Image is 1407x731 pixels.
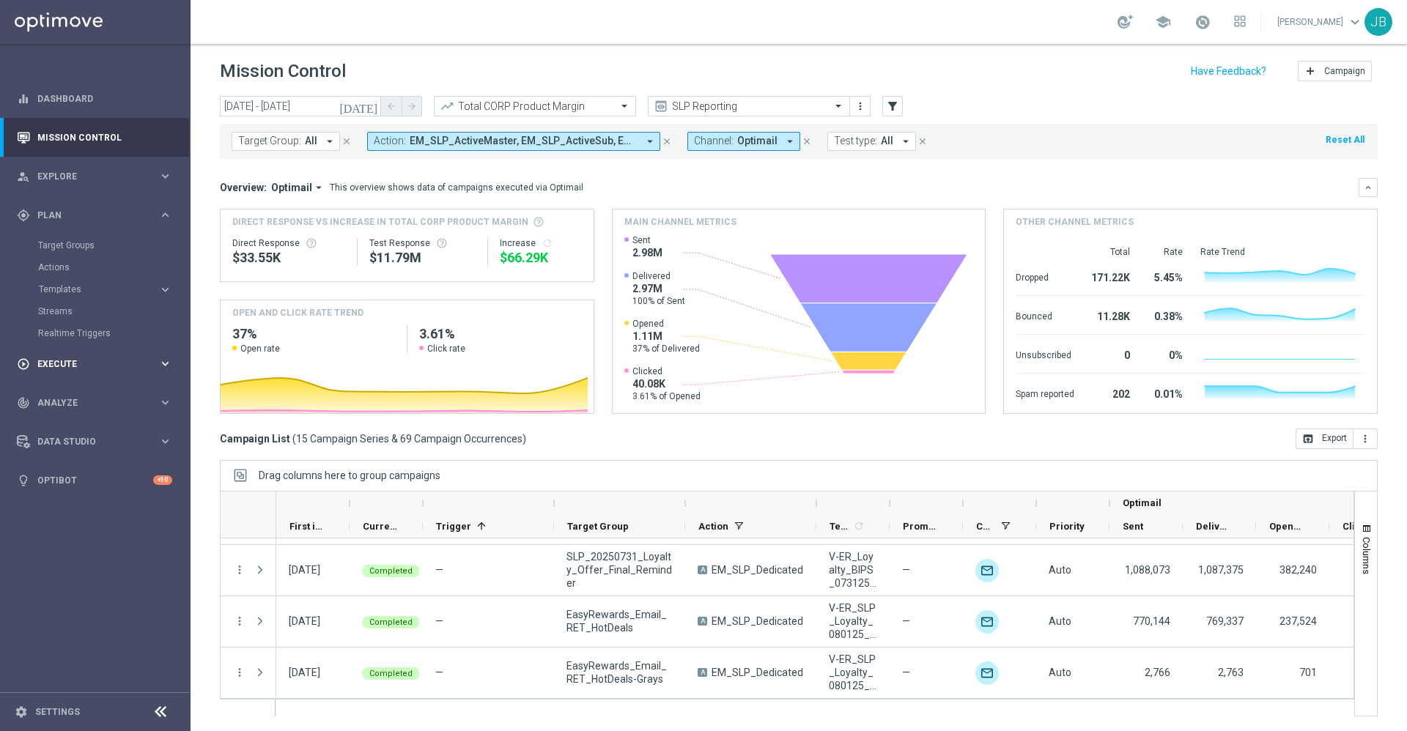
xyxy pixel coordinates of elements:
span: 2,763 [1218,667,1244,678]
i: close [802,136,812,146]
div: 5.45% [1148,264,1183,288]
span: A [698,617,707,626]
span: Drag columns here to group campaigns [259,470,440,481]
button: more_vert [853,97,868,115]
button: Templates keyboard_arrow_right [38,283,173,295]
button: Channel: Optimail arrow_drop_down [687,132,800,151]
a: Optibot [37,461,153,500]
h4: Other channel metrics [1016,215,1134,229]
span: Action: [374,135,406,147]
div: Press SPACE to select this row. [221,647,276,699]
span: 701 [1299,667,1317,678]
span: Auto [1049,667,1071,678]
span: 1.11M [632,330,700,343]
i: keyboard_arrow_right [158,208,172,222]
colored-tag: Completed [362,563,420,577]
div: $33,546 [232,249,345,267]
div: Optibot [17,461,172,500]
i: keyboard_arrow_right [158,357,172,371]
i: keyboard_arrow_right [158,169,172,183]
span: Current Status [363,521,398,532]
div: Realtime Triggers [38,322,189,344]
span: 1,087,375 [1198,564,1244,576]
img: Optimail [975,610,999,634]
i: arrow_drop_down [643,135,657,148]
span: All [881,135,893,147]
i: arrow_drop_down [312,181,325,194]
span: Click rate [427,343,465,355]
img: Optimail [975,559,999,582]
a: Actions [38,261,152,273]
div: JB [1364,8,1392,36]
div: Analyze [17,396,158,409]
div: track_changes Analyze keyboard_arrow_right [16,397,173,409]
span: 2.97M [632,282,685,295]
div: Templates [39,285,158,294]
button: gps_fixed Plan keyboard_arrow_right [16,209,173,221]
button: person_search Explore keyboard_arrow_right [16,171,173,182]
span: 770,144 [1133,615,1170,627]
button: play_circle_outline Execute keyboard_arrow_right [16,358,173,370]
span: Calculate column [851,518,865,534]
i: refresh [853,520,865,532]
span: Optimail [1123,497,1162,508]
span: Opened [632,318,700,330]
i: lightbulb [17,474,30,487]
div: Test Response [369,237,476,249]
input: Select date range [220,96,381,116]
span: Clicked [632,365,701,377]
span: 15 Campaign Series & 69 Campaign Occurrences [296,432,522,445]
button: keyboard_arrow_down [1359,178,1378,197]
div: 11.28K [1092,303,1130,327]
button: filter_alt [882,96,903,116]
div: Data Studio keyboard_arrow_right [16,436,173,448]
div: Mission Control [17,118,172,157]
span: — [902,563,910,576]
i: more_vert [1359,433,1371,445]
i: equalizer [17,92,30,105]
div: Rate [1148,246,1183,258]
span: keyboard_arrow_down [1347,14,1363,30]
button: Reset All [1324,132,1366,148]
div: 0.38% [1148,303,1183,327]
span: 382,240 [1279,564,1317,576]
a: Dashboard [37,79,172,118]
span: 37% of Delivered [632,343,700,355]
button: equalizer Dashboard [16,93,173,105]
span: — [435,615,443,627]
span: Open rate [240,343,280,355]
div: 0 [1092,342,1130,365]
span: 40.08K [632,377,701,390]
input: Have Feedback? [1191,66,1266,76]
span: — [902,666,910,679]
h4: Main channel metrics [624,215,736,229]
a: Settings [35,708,80,716]
ng-select: Total CORP Product Margin [434,96,636,116]
i: arrow_drop_down [783,135,797,148]
div: Dropped [1016,264,1074,288]
i: close [341,136,352,146]
div: Explore [17,170,158,183]
span: V-ER_SLP_Loyalty_080125_HotDeals [829,601,877,641]
i: arrow_back [386,101,396,111]
div: Plan [17,209,158,222]
span: EM_SLP_Dedicated [712,615,803,628]
div: +10 [153,475,172,485]
span: First in Range [289,521,325,532]
span: Plan [37,211,158,220]
span: All [305,135,317,147]
span: Target Group [567,521,629,532]
span: Completed [369,566,413,576]
i: open_in_browser [1302,433,1314,445]
span: Completed [369,617,413,627]
button: more_vert [233,563,246,576]
span: ( [292,432,296,445]
span: — [435,667,443,678]
button: more_vert [233,615,246,628]
button: lightbulb Optibot +10 [16,475,173,486]
i: arrow_drop_down [323,135,336,148]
